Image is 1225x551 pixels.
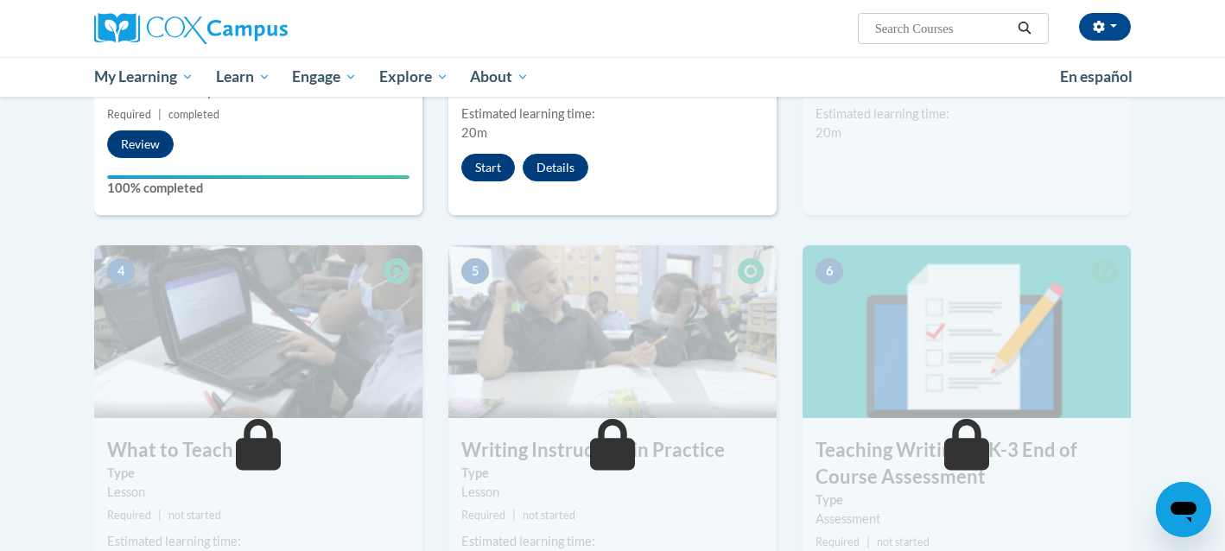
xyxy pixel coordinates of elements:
a: About [460,57,541,97]
span: My Learning [94,66,194,87]
span: About [470,66,529,87]
a: Explore [368,57,460,97]
span: not started [523,509,575,522]
span: | [866,535,870,548]
span: 20m [461,125,487,140]
label: 100% completed [107,179,409,198]
span: Required [816,535,860,548]
div: Estimated learning time: [816,104,1118,123]
span: Required [461,509,505,522]
button: Review [107,130,174,158]
span: not started [168,509,221,522]
img: Course Image [448,245,777,418]
button: Search [1012,18,1038,39]
img: Course Image [803,245,1131,418]
a: Cox Campus [94,13,422,44]
label: Type [461,464,764,483]
div: Main menu [68,57,1157,97]
span: completed [168,108,219,121]
a: Learn [205,57,282,97]
div: Estimated learning time: [461,104,764,123]
span: Required [107,509,151,522]
span: 4 [107,258,135,284]
span: 5 [461,258,489,284]
div: Your progress [107,175,409,179]
img: Cox Campus [94,13,288,44]
label: Type [816,491,1118,510]
span: En español [1060,67,1133,85]
h3: Teaching Writing to K-3 End of Course Assessment [803,437,1131,491]
div: Estimated learning time: [107,532,409,551]
div: Assessment [816,510,1118,529]
button: Details [523,154,588,181]
button: Start [461,154,515,181]
a: En español [1049,59,1144,95]
span: 6 [816,258,843,284]
h3: What to Teach [94,437,422,464]
div: Lesson [107,483,409,502]
span: Engage [292,66,357,87]
h3: Writing Instruction in Practice [448,437,777,464]
span: Explore [379,66,448,87]
a: My Learning [83,57,205,97]
button: Account Settings [1079,13,1131,41]
input: Search Courses [873,18,1012,39]
label: Type [107,464,409,483]
iframe: Button to launch messaging window [1156,482,1211,537]
img: Course Image [94,245,422,418]
span: not started [877,535,930,548]
a: Engage [281,57,368,97]
span: | [158,509,162,522]
span: | [158,108,162,121]
span: Required [107,108,151,121]
span: 20m [816,125,841,140]
div: Lesson [461,483,764,502]
span: Learn [216,66,270,87]
div: Estimated learning time: [461,532,764,551]
span: | [512,509,516,522]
